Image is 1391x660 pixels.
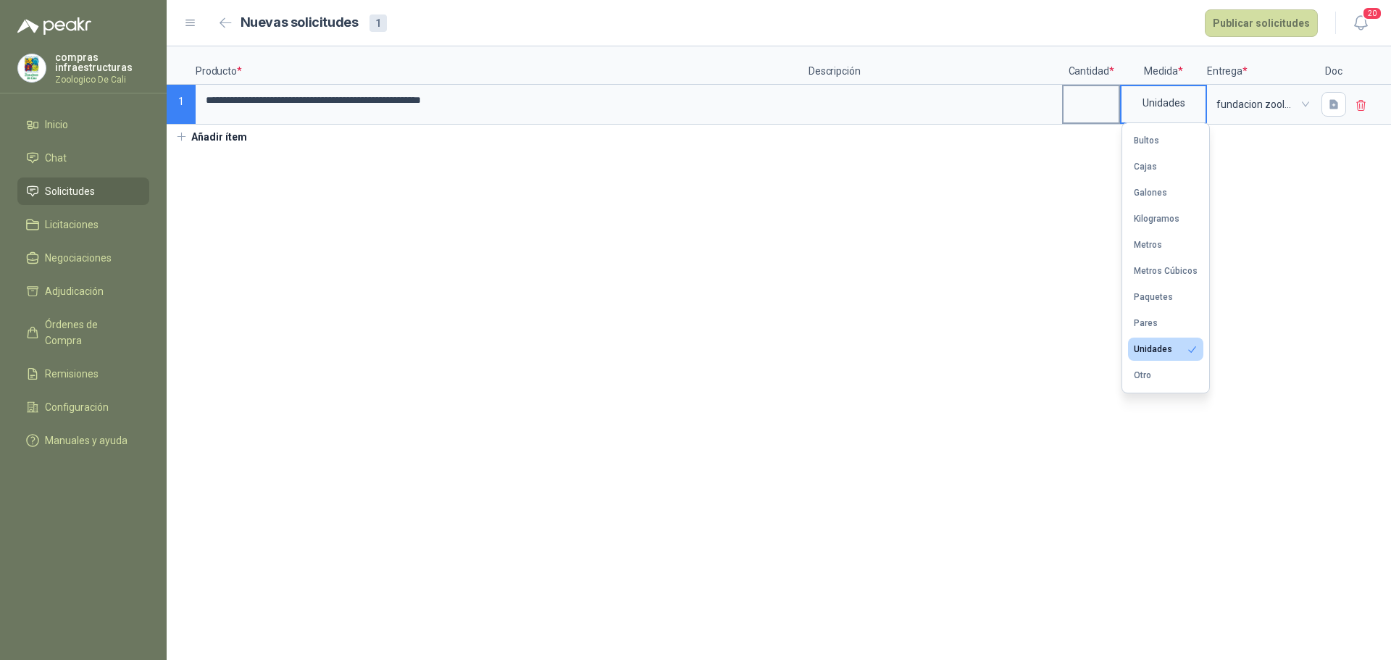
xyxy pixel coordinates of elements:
div: 1 [369,14,387,32]
h2: Nuevas solicitudes [241,12,359,33]
div: Galones [1134,188,1167,198]
div: Pares [1134,318,1158,328]
a: Remisiones [17,360,149,388]
a: Licitaciones [17,211,149,238]
span: Inicio [45,117,68,133]
span: Órdenes de Compra [45,317,135,348]
div: Cajas [1134,162,1157,172]
span: Solicitudes [45,183,95,199]
p: Producto [196,46,809,85]
p: Entrega [1207,46,1316,85]
img: Logo peakr [17,17,91,35]
div: Otro [1134,370,1151,380]
button: Metros Cúbicos [1128,259,1203,283]
button: Publicar solicitudes [1205,9,1318,37]
a: Manuales y ayuda [17,427,149,454]
span: fundacion zoologica de cali [1216,93,1306,115]
div: Metros Cúbicos [1134,266,1198,276]
p: compras infraestructuras [55,52,149,72]
span: Negociaciones [45,250,112,266]
a: Órdenes de Compra [17,311,149,354]
button: Unidades [1128,338,1203,361]
button: Otro [1128,364,1203,387]
div: Metros [1134,240,1162,250]
button: Cajas [1128,155,1203,178]
div: Unidades [1121,86,1206,120]
a: Solicitudes [17,177,149,205]
div: Unidades [1134,344,1172,354]
a: Configuración [17,393,149,421]
span: Remisiones [45,366,99,382]
a: Adjudicación [17,277,149,305]
p: 1 [167,85,196,125]
p: Cantidad [1062,46,1120,85]
button: Metros [1128,233,1203,256]
p: Zoologico De Cali [55,75,149,84]
p: Descripción [809,46,1062,85]
span: 20 [1362,7,1382,20]
button: Kilogramos [1128,207,1203,230]
span: Chat [45,150,67,166]
span: Adjudicación [45,283,104,299]
p: Doc [1316,46,1352,85]
button: Bultos [1128,129,1203,152]
a: Inicio [17,111,149,138]
button: 20 [1348,10,1374,36]
span: Licitaciones [45,217,99,233]
a: Chat [17,144,149,172]
div: Paquetes [1134,292,1173,302]
span: Configuración [45,399,109,415]
span: Manuales y ayuda [45,433,128,448]
p: Medida [1120,46,1207,85]
img: Company Logo [18,54,46,82]
button: Galones [1128,181,1203,204]
button: Paquetes [1128,285,1203,309]
button: Añadir ítem [167,125,256,149]
button: Pares [1128,312,1203,335]
div: Bultos [1134,135,1159,146]
a: Negociaciones [17,244,149,272]
div: Kilogramos [1134,214,1179,224]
